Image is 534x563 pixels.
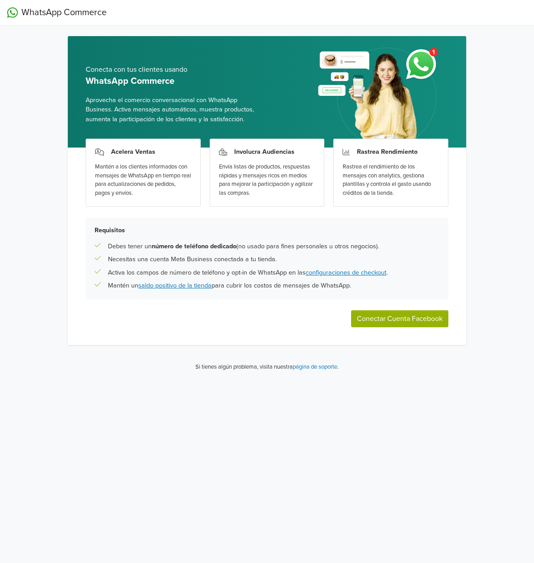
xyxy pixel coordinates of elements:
[86,76,260,86] h5: WhatsApp Commerce
[86,95,260,124] span: Aprovecha el comercio conversacional con WhatsApp Business. Activa mensajes automáticos, muestra ...
[7,7,18,18] img: WhatsApp
[21,6,107,19] span: WhatsApp Commerce
[152,242,236,250] b: número de teléfono dedicado
[219,163,315,197] div: Envía listas de productos, respuestas rápidas y mensajes ricos en medios para mejorar la particip...
[111,148,155,156] h3: Acelera Ventas
[310,42,448,148] img: whatsapp_setup_banner
[293,363,337,370] a: página de soporte
[306,269,386,276] a: configuraciones de checkout
[95,226,439,234] h5: Requisitos
[234,148,294,156] h3: Involucra Audiencias
[95,163,191,197] div: Mantén a los clientes informados con mensajes de WhatsApp en tiempo real para actualizaciones de ...
[86,66,260,74] h5: Conecta con tus clientes usando
[357,148,418,156] h3: Rastrea Rendimiento
[108,281,351,291] p: Mantén un para cubrir los costos de mensajes de WhatsApp.
[351,310,448,327] button: Conectar Cuenta Facebook
[343,163,439,197] div: Rastrea el rendimiento de los mensajes con analytics, gestiona plantillas y controla el gasto usa...
[108,268,388,278] p: Activa los campos de número de teléfono y opt-in de WhatsApp en las .
[195,363,339,372] p: Si tienes algún problema, visita nuestra .
[138,282,211,289] a: saldo positivo de la tienda
[108,242,379,251] p: Debes tener un (no usado para fines personales u otros negocios).
[108,255,277,264] p: Necesitas una cuenta Meta Business conectada a tu tienda.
